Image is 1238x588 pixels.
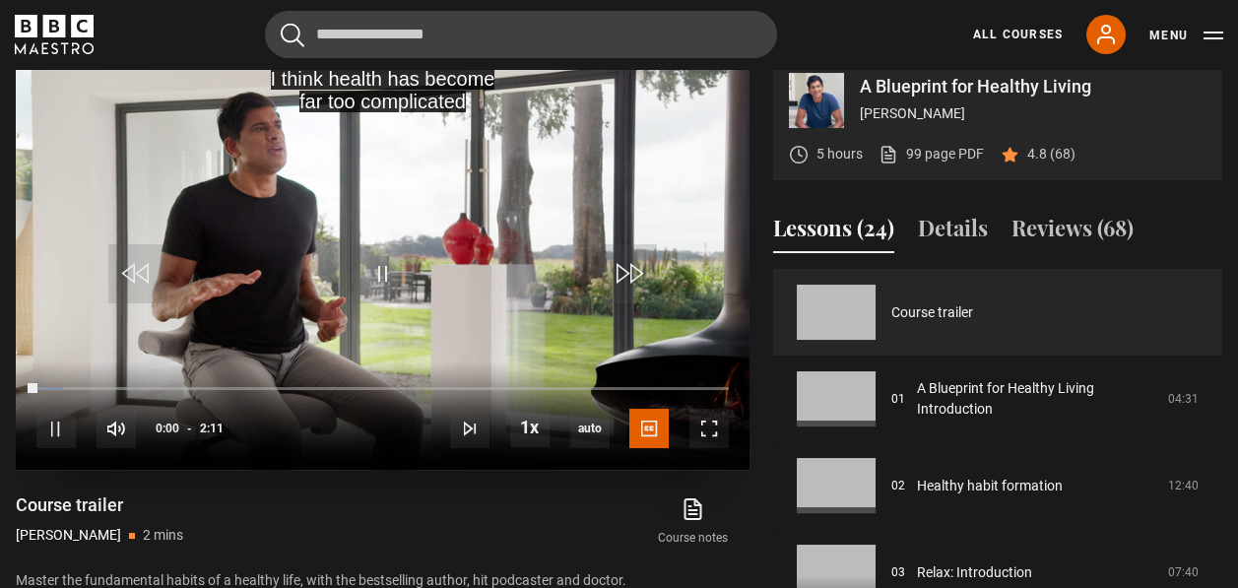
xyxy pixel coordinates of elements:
[917,562,1032,583] a: Relax: Introduction
[510,408,550,447] button: Playback Rate
[917,476,1063,496] a: Healthy habit formation
[1027,144,1075,164] p: 4.8 (68)
[917,378,1156,420] a: A Blueprint for Healthy Living Introduction
[1011,212,1134,253] button: Reviews (68)
[637,493,749,551] a: Course notes
[16,493,183,517] h1: Course trailer
[860,103,1206,124] p: [PERSON_NAME]
[629,409,669,448] button: Captions
[281,23,304,47] button: Submit the search query
[570,409,610,448] span: auto
[36,409,76,448] button: Pause
[143,525,183,546] p: 2 mins
[879,144,984,164] a: 99 page PDF
[689,409,729,448] button: Fullscreen
[973,26,1063,43] a: All Courses
[816,144,863,164] p: 5 hours
[860,78,1206,96] p: A Blueprint for Healthy Living
[265,11,777,58] input: Search
[16,525,121,546] p: [PERSON_NAME]
[36,387,729,391] div: Progress Bar
[156,411,179,446] span: 0:00
[773,212,894,253] button: Lessons (24)
[1149,26,1223,45] button: Toggle navigation
[570,409,610,448] div: Current quality: 720p
[16,57,749,470] video-js: Video Player
[918,212,988,253] button: Details
[15,15,94,54] svg: BBC Maestro
[97,409,136,448] button: Mute
[200,411,224,446] span: 2:11
[450,409,489,448] button: Next Lesson
[891,302,973,323] a: Course trailer
[187,422,192,435] span: -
